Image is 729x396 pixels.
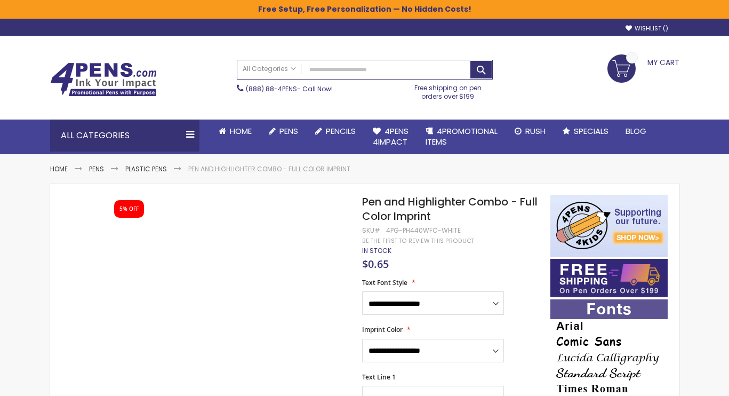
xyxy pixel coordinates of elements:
[362,237,474,245] a: Be the first to review this product
[362,247,391,255] div: Availability
[326,125,356,137] span: Pencils
[550,195,668,257] img: 4pens 4 kids
[89,164,104,173] a: Pens
[307,120,364,143] a: Pencils
[362,257,389,271] span: $0.65
[362,373,396,382] span: Text Line 1
[373,125,408,147] span: 4Pens 4impact
[210,120,260,143] a: Home
[246,84,297,93] a: (888) 88-4PENS
[230,125,252,137] span: Home
[279,125,298,137] span: Pens
[50,164,68,173] a: Home
[426,125,498,147] span: 4PROMOTIONAL ITEMS
[362,226,382,235] strong: SKU
[260,120,307,143] a: Pens
[119,205,139,213] div: 5% OFF
[246,84,333,93] span: - Call Now!
[362,325,403,334] span: Imprint Color
[386,226,461,235] div: 4PG-PH440WFC-WHITE
[125,164,167,173] a: Plastic Pens
[403,80,493,101] div: Free shipping on pen orders over $199
[50,62,157,97] img: 4Pens Custom Pens and Promotional Products
[364,120,417,154] a: 4Pens4impact
[237,60,301,78] a: All Categories
[362,194,538,224] span: Pen and Highlighter Combo - Full Color Imprint
[362,278,407,287] span: Text Font Style
[626,125,646,137] span: Blog
[554,120,617,143] a: Specials
[525,125,546,137] span: Rush
[617,120,655,143] a: Blog
[506,120,554,143] a: Rush
[50,120,199,152] div: All Categories
[550,259,668,297] img: Free shipping on orders over $199
[417,120,506,154] a: 4PROMOTIONALITEMS
[626,25,668,33] a: Wishlist
[574,125,608,137] span: Specials
[362,246,391,255] span: In stock
[243,65,296,73] span: All Categories
[188,165,350,173] li: Pen and Highlighter Combo - Full Color Imprint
